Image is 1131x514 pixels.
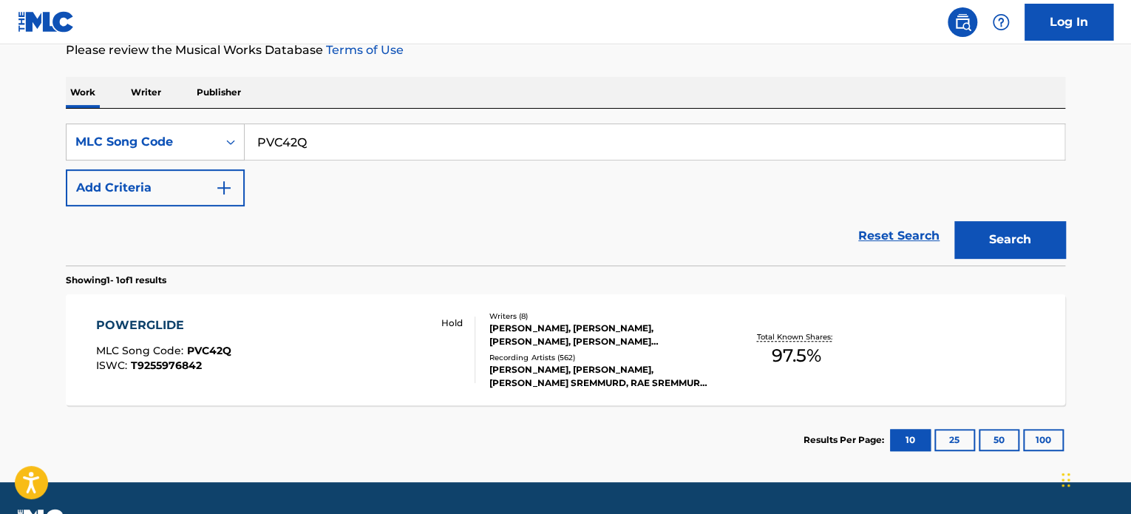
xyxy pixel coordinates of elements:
p: Results Per Page: [804,433,888,447]
div: Writers ( 8 ) [489,311,713,322]
div: MLC Song Code [75,133,208,151]
span: T9255976842 [131,359,202,372]
p: Total Known Shares: [756,331,835,342]
div: Help [986,7,1016,37]
button: 25 [934,429,975,451]
form: Search Form [66,124,1065,266]
p: Writer [126,77,166,108]
a: Terms of Use [323,43,404,57]
a: Log In [1025,4,1113,41]
p: Work [66,77,100,108]
span: MLC Song Code : [96,344,187,357]
p: Showing 1 - 1 of 1 results [66,274,166,287]
div: Recording Artists ( 562 ) [489,352,713,363]
span: 97.5 % [771,342,821,369]
a: Public Search [948,7,977,37]
button: 100 [1023,429,1064,451]
img: 9d2ae6d4665cec9f34b9.svg [215,179,233,197]
img: MLC Logo [18,11,75,33]
div: [PERSON_NAME], [PERSON_NAME], [PERSON_NAME] SREMMURD, RAE SREMMURD, [PERSON_NAME], SLIM JXMMI, RA... [489,363,713,390]
iframe: Chat Widget [1057,443,1131,514]
p: Hold [441,317,463,330]
p: Please review the Musical Works Database [66,41,1065,59]
div: Drag [1062,458,1070,502]
p: Publisher [192,77,245,108]
img: help [992,13,1010,31]
button: 50 [979,429,1019,451]
span: PVC42Q [187,344,231,357]
a: POWERGLIDEMLC Song Code:PVC42QISWC:T9255976842 HoldWriters (8)[PERSON_NAME], [PERSON_NAME], [PERS... [66,294,1065,405]
div: POWERGLIDE [96,317,231,334]
a: Reset Search [851,220,947,252]
div: [PERSON_NAME], [PERSON_NAME], [PERSON_NAME], [PERSON_NAME] [PERSON_NAME], [PERSON_NAME] IBN SHAMA... [489,322,713,348]
button: Add Criteria [66,169,245,206]
span: ISWC : [96,359,131,372]
button: 10 [890,429,931,451]
img: search [954,13,971,31]
button: Search [954,221,1065,258]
